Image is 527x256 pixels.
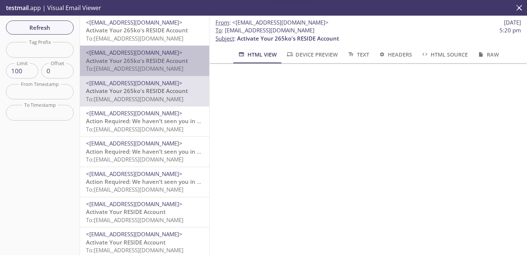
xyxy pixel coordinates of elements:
[86,65,183,72] span: To: [EMAIL_ADDRESS][DOMAIN_NAME]
[215,26,521,42] p: :
[12,23,68,32] span: Refresh
[86,156,183,163] span: To: [EMAIL_ADDRESS][DOMAIN_NAME]
[80,137,209,166] div: <[EMAIL_ADDRESS][DOMAIN_NAME]>Action Required: We haven’t seen you in your Reside account lately!...
[80,46,209,76] div: <[EMAIL_ADDRESS][DOMAIN_NAME]>Activate Your 265ko's RESIDE AccountTo:[EMAIL_ADDRESS][DOMAIN_NAME]
[86,125,183,133] span: To: [EMAIL_ADDRESS][DOMAIN_NAME]
[237,35,339,42] span: Activate Your 265ko's RESIDE Account
[86,35,183,42] span: To: [EMAIL_ADDRESS][DOMAIN_NAME]
[215,19,329,26] span: :
[80,197,209,227] div: <[EMAIL_ADDRESS][DOMAIN_NAME]>Activate Your RESIDE AccountTo:[EMAIL_ADDRESS][DOMAIN_NAME]
[6,20,74,35] button: Refresh
[80,16,209,45] div: <[EMAIL_ADDRESS][DOMAIN_NAME]>Activate Your 265ko's RESIDE AccountTo:[EMAIL_ADDRESS][DOMAIN_NAME]
[86,230,182,238] span: <[EMAIL_ADDRESS][DOMAIN_NAME]>
[86,186,183,193] span: To: [EMAIL_ADDRESS][DOMAIN_NAME]
[86,200,182,208] span: <[EMAIL_ADDRESS][DOMAIN_NAME]>
[237,50,277,59] span: HTML View
[286,50,338,59] span: Device Preview
[504,19,521,26] span: [DATE]
[86,140,182,147] span: <[EMAIL_ADDRESS][DOMAIN_NAME]>
[86,26,188,34] span: Activate Your 265ko's RESIDE Account
[86,109,182,117] span: <[EMAIL_ADDRESS][DOMAIN_NAME]>
[86,170,182,177] span: <[EMAIL_ADDRESS][DOMAIN_NAME]>
[215,19,229,26] span: From
[215,26,314,34] span: : [EMAIL_ADDRESS][DOMAIN_NAME]
[86,49,182,56] span: <[EMAIL_ADDRESS][DOMAIN_NAME]>
[215,26,222,34] span: To
[86,216,183,224] span: To: [EMAIL_ADDRESS][DOMAIN_NAME]
[86,87,188,95] span: Activate Your 265ko's RESIDE Account
[378,50,412,59] span: Headers
[86,208,166,215] span: Activate Your RESIDE Account
[80,76,209,106] div: <[EMAIL_ADDRESS][DOMAIN_NAME]>Activate Your 265ko's RESIDE AccountTo:[EMAIL_ADDRESS][DOMAIN_NAME]
[80,167,209,197] div: <[EMAIL_ADDRESS][DOMAIN_NAME]>Action Required: We haven’t seen you in your Reside account lately!...
[86,178,269,185] span: Action Required: We haven’t seen you in your Reside account lately!
[86,19,182,26] span: <[EMAIL_ADDRESS][DOMAIN_NAME]>
[6,4,29,12] span: testmail
[347,50,369,59] span: Text
[499,26,521,34] span: 5:20 pm
[477,50,499,59] span: Raw
[80,106,209,136] div: <[EMAIL_ADDRESS][DOMAIN_NAME]>Action Required: We haven’t seen you in your Reside account lately!...
[86,148,269,155] span: Action Required: We haven’t seen you in your Reside account lately!
[86,57,188,64] span: Activate Your 265ko's RESIDE Account
[86,239,166,246] span: Activate Your RESIDE Account
[421,50,468,59] span: HTML Source
[86,95,183,103] span: To: [EMAIL_ADDRESS][DOMAIN_NAME]
[215,35,234,42] span: Subject
[86,79,182,87] span: <[EMAIL_ADDRESS][DOMAIN_NAME]>
[86,246,183,254] span: To: [EMAIL_ADDRESS][DOMAIN_NAME]
[232,19,329,26] span: <[EMAIL_ADDRESS][DOMAIN_NAME]>
[86,117,269,125] span: Action Required: We haven’t seen you in your Reside account lately!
